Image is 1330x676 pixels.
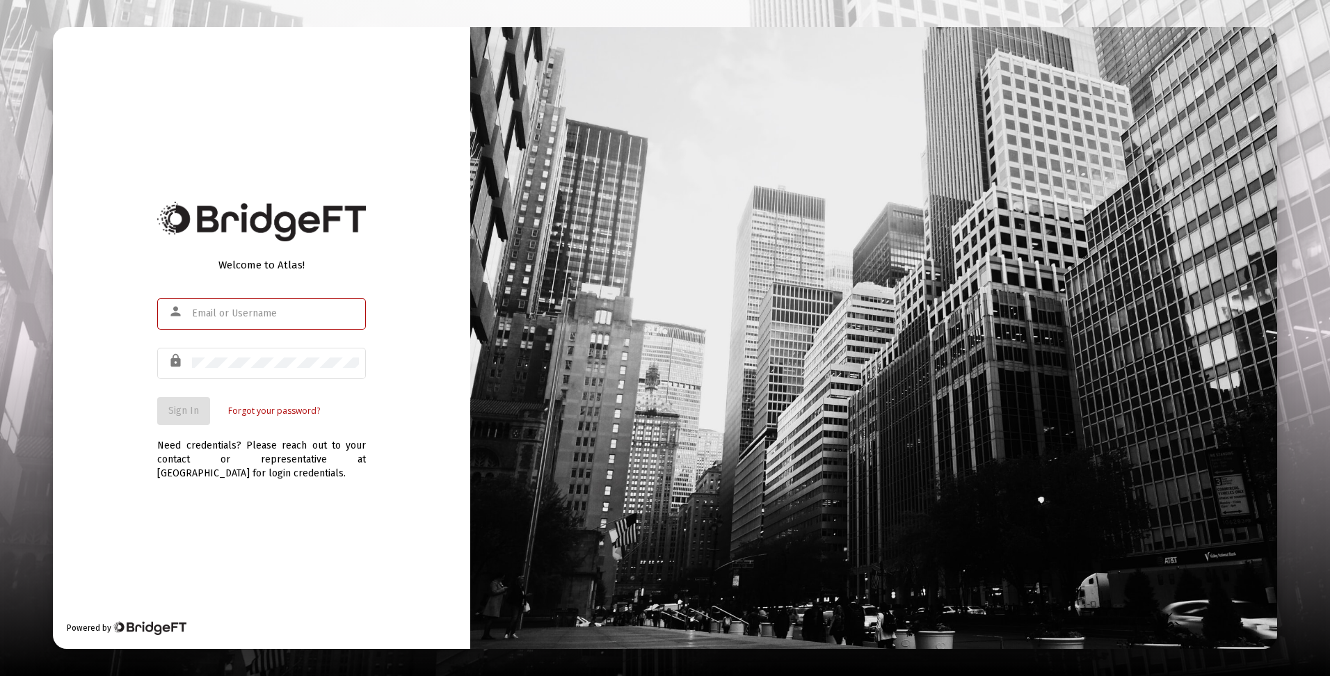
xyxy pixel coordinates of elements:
[113,621,186,635] img: Bridge Financial Technology Logo
[157,397,210,425] button: Sign In
[168,405,199,417] span: Sign In
[157,202,366,241] img: Bridge Financial Technology Logo
[157,258,366,272] div: Welcome to Atlas!
[67,621,186,635] div: Powered by
[228,404,320,418] a: Forgot your password?
[168,353,185,369] mat-icon: lock
[168,303,185,320] mat-icon: person
[192,308,359,319] input: Email or Username
[157,425,366,481] div: Need credentials? Please reach out to your contact or representative at [GEOGRAPHIC_DATA] for log...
